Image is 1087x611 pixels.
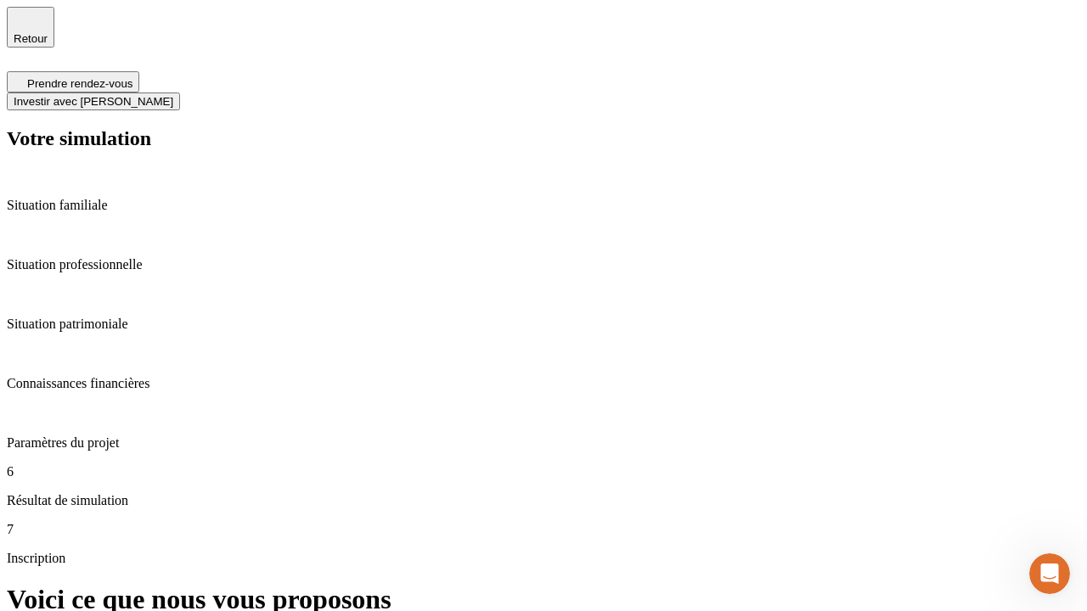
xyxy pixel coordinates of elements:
[7,522,1080,537] p: 7
[7,435,1080,451] p: Paramètres du projet
[14,32,48,45] span: Retour
[27,77,132,90] span: Prendre rendez-vous
[7,7,54,48] button: Retour
[1029,553,1070,594] iframe: Intercom live chat
[7,71,139,92] button: Prendre rendez-vous
[7,317,1080,332] p: Situation patrimoniale
[7,493,1080,508] p: Résultat de simulation
[7,92,180,110] button: Investir avec [PERSON_NAME]
[7,257,1080,272] p: Situation professionnelle
[14,95,173,108] span: Investir avec [PERSON_NAME]
[7,127,1080,150] h2: Votre simulation
[7,464,1080,479] p: 6
[7,551,1080,566] p: Inscription
[7,198,1080,213] p: Situation familiale
[7,376,1080,391] p: Connaissances financières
